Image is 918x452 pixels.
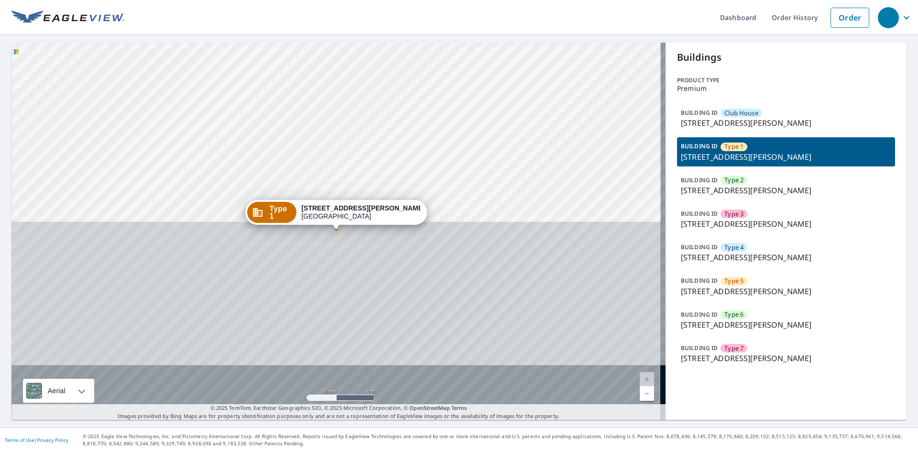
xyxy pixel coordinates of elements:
a: Current Level 20, Zoom Out [640,386,654,401]
p: © 2025 Eagle View Technologies, Inc. and Pictometry International Corp. All Rights Reserved. Repo... [83,433,913,447]
div: Dropped pin, building Type 1, Commercial property, 6009 Vermillion St Fort Worth, TX 76119 [245,200,426,230]
p: BUILDING ID [681,243,718,251]
p: BUILDING ID [681,344,718,352]
span: © 2025 TomTom, Earthstar Geographics SIO, © 2025 Microsoft Corporation, © [210,404,467,412]
span: Type 6 [724,310,743,319]
p: Buildings [677,50,895,65]
div: Aerial [23,379,94,403]
a: Current Level 20, Zoom In Disabled [640,372,654,386]
p: [STREET_ADDRESS][PERSON_NAME] [681,252,891,263]
p: [STREET_ADDRESS][PERSON_NAME] [681,218,891,230]
p: [STREET_ADDRESS][PERSON_NAME] [681,151,891,163]
p: Product type [677,76,895,85]
span: Type 1 [269,205,292,220]
a: Privacy Policy [37,437,68,443]
div: [GEOGRAPHIC_DATA] [301,204,420,220]
a: Terms of Use [5,437,34,443]
img: EV Logo [11,11,124,25]
p: | [5,437,68,443]
p: [STREET_ADDRESS][PERSON_NAME] [681,185,891,196]
span: Type 5 [724,276,743,286]
p: [STREET_ADDRESS][PERSON_NAME] [681,319,891,331]
p: [STREET_ADDRESS][PERSON_NAME] [681,286,891,297]
a: Order [831,8,869,28]
p: BUILDING ID [681,310,718,319]
span: Type 7 [724,344,743,353]
p: [STREET_ADDRESS][PERSON_NAME] [681,353,891,364]
p: BUILDING ID [681,276,718,285]
span: Type 1 [724,142,743,151]
p: Images provided by Bing Maps are for property identification purposes only and are not a represen... [11,404,666,420]
div: Aerial [45,379,68,403]
a: OpenStreetMap [409,404,449,411]
span: Type 2 [724,176,743,185]
p: BUILDING ID [681,176,718,184]
p: [STREET_ADDRESS][PERSON_NAME] [681,117,891,129]
strong: [STREET_ADDRESS][PERSON_NAME] [301,204,425,212]
p: BUILDING ID [681,142,718,150]
a: Terms [451,404,467,411]
span: Type 4 [724,243,743,252]
p: BUILDING ID [681,209,718,218]
span: Type 3 [724,209,743,219]
p: Premium [677,85,895,92]
p: BUILDING ID [681,109,718,117]
span: Club House [724,109,758,118]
